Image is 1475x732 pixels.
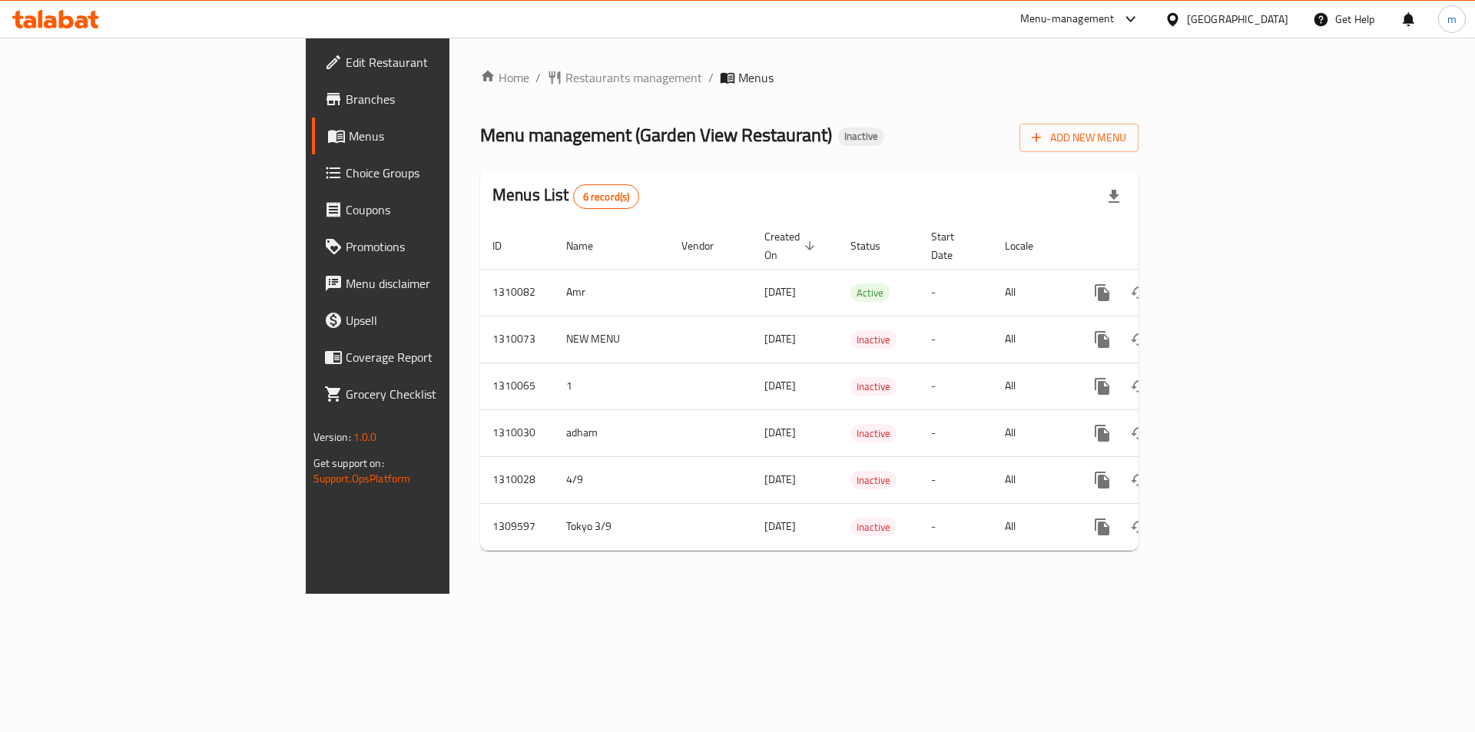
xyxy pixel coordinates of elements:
button: more [1084,321,1121,358]
td: NEW MENU [554,316,669,363]
span: ID [492,237,522,255]
span: Choice Groups [346,164,540,182]
span: Branches [346,90,540,108]
button: more [1084,462,1121,498]
td: 1 [554,363,669,409]
span: Status [850,237,900,255]
span: Menus [738,68,774,87]
button: Change Status [1121,415,1158,452]
span: Menu disclaimer [346,274,540,293]
span: Menus [349,127,540,145]
td: - [919,316,993,363]
a: Coverage Report [312,339,552,376]
button: more [1084,368,1121,405]
span: Add New Menu [1032,128,1126,147]
span: Grocery Checklist [346,385,540,403]
button: Add New Menu [1019,124,1139,152]
td: - [919,456,993,503]
span: Menu management ( Garden View Restaurant ) [480,118,832,152]
button: more [1084,508,1121,545]
button: Change Status [1121,274,1158,311]
div: Inactive [850,330,897,349]
span: Created On [764,227,820,264]
nav: breadcrumb [480,68,1139,87]
td: - [919,503,993,550]
span: [DATE] [764,376,796,396]
a: Support.OpsPlatform [313,469,411,489]
a: Branches [312,81,552,118]
span: Inactive [850,472,897,489]
span: Vendor [681,237,734,255]
td: All [993,409,1072,456]
td: All [993,503,1072,550]
a: Choice Groups [312,154,552,191]
a: Grocery Checklist [312,376,552,412]
div: Active [850,283,890,302]
span: Coverage Report [346,348,540,366]
a: Menu disclaimer [312,265,552,302]
td: adham [554,409,669,456]
td: 4/9 [554,456,669,503]
td: - [919,363,993,409]
span: Restaurants management [565,68,702,87]
div: [GEOGRAPHIC_DATA] [1187,11,1288,28]
td: All [993,316,1072,363]
span: Upsell [346,311,540,330]
span: Start Date [931,227,974,264]
span: Name [566,237,613,255]
span: Promotions [346,237,540,256]
span: [DATE] [764,422,796,442]
span: Inactive [838,130,884,143]
div: Total records count [573,184,640,209]
span: [DATE] [764,469,796,489]
span: [DATE] [764,282,796,302]
li: / [708,68,714,87]
span: Inactive [850,378,897,396]
button: Change Status [1121,462,1158,498]
span: Inactive [850,331,897,349]
td: Amr [554,269,669,316]
span: Coupons [346,200,540,219]
td: Tokyo 3/9 [554,503,669,550]
button: more [1084,415,1121,452]
a: Promotions [312,228,552,265]
td: All [993,269,1072,316]
span: Version: [313,427,351,447]
div: Export file [1095,178,1132,215]
span: [DATE] [764,329,796,349]
td: - [919,409,993,456]
button: Change Status [1121,508,1158,545]
div: Inactive [850,471,897,489]
a: Upsell [312,302,552,339]
a: Coupons [312,191,552,228]
td: - [919,269,993,316]
div: Menu-management [1020,10,1115,28]
span: Active [850,284,890,302]
td: All [993,456,1072,503]
div: Inactive [850,377,897,396]
span: [DATE] [764,516,796,536]
span: Edit Restaurant [346,53,540,71]
div: Inactive [850,424,897,442]
div: Inactive [838,128,884,146]
span: 6 record(s) [574,190,639,204]
a: Restaurants management [547,68,702,87]
button: more [1084,274,1121,311]
a: Menus [312,118,552,154]
span: Locale [1005,237,1053,255]
th: Actions [1072,223,1244,270]
h2: Menus List [492,184,639,209]
span: Get support on: [313,453,384,473]
span: m [1447,11,1457,28]
button: Change Status [1121,321,1158,358]
button: Change Status [1121,368,1158,405]
span: Inactive [850,425,897,442]
span: Inactive [850,518,897,536]
table: enhanced table [480,223,1244,551]
span: 1.0.0 [353,427,377,447]
td: All [993,363,1072,409]
a: Edit Restaurant [312,44,552,81]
